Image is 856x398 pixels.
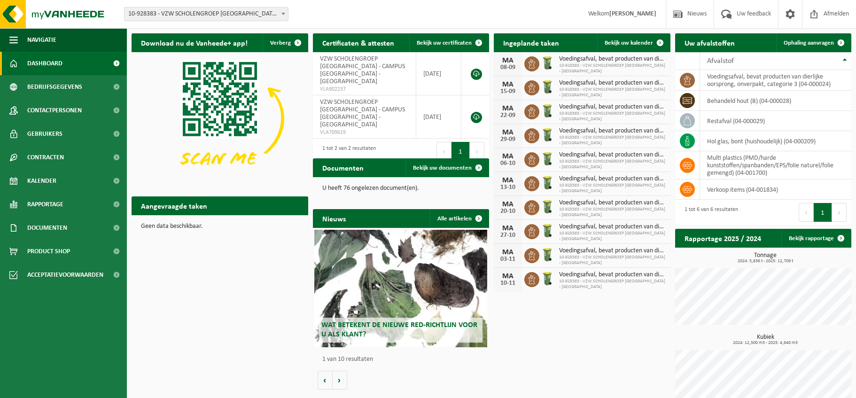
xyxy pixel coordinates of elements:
[314,230,487,347] a: Wat betekent de nieuwe RED-richtlijn voor u als klant?
[539,55,555,71] img: WB-0140-HPE-GN-50
[700,91,852,111] td: behandeld hout (B) (04-000028)
[675,33,744,52] h2: Uw afvalstoffen
[609,10,656,17] strong: [PERSON_NAME]
[498,177,517,184] div: MA
[832,203,847,222] button: Next
[539,199,555,215] img: WB-0140-HPE-GN-50
[320,55,405,85] span: VZW SCHOLENGROEP [GEOGRAPHIC_DATA] - CAMPUS [GEOGRAPHIC_DATA] - [GEOGRAPHIC_DATA]
[559,271,666,279] span: Voedingsafval, bevat producten van dierlijke oorsprong, onverpakt, categorie 3
[27,146,64,169] span: Contracten
[680,259,852,264] span: 2024: 5,836 t - 2025: 12,709 t
[498,201,517,208] div: MA
[498,105,517,112] div: MA
[539,223,555,239] img: WB-0140-HPE-GN-50
[27,52,62,75] span: Dashboard
[559,111,666,122] span: 10-928383 - VZW SCHOLENGROEP [GEOGRAPHIC_DATA] - [GEOGRAPHIC_DATA]
[451,142,470,161] button: 1
[436,142,451,161] button: Previous
[318,141,376,162] div: 1 tot 2 van 2 resultaten
[132,52,308,185] img: Download de VHEPlus App
[430,209,488,228] a: Alle artikelen
[539,79,555,95] img: WB-0140-HPE-GN-50
[559,63,666,74] span: 10-928383 - VZW SCHOLENGROEP [GEOGRAPHIC_DATA] - [GEOGRAPHIC_DATA]
[27,75,82,99] span: Bedrijfsgegevens
[313,33,404,52] h2: Certificaten & attesten
[814,203,832,222] button: 1
[125,8,288,21] span: 10-928383 - VZW SCHOLENGROEP SINT-MICHIEL - CAMPUS BARNUM - ROESELARE
[539,175,555,191] img: WB-0140-HPE-GN-50
[559,199,666,207] span: Voedingsafval, bevat producten van dierlijke oorsprong, onverpakt, categorie 3
[318,371,333,390] button: Vorige
[498,160,517,167] div: 06-10
[320,129,409,136] span: VLA709619
[700,151,852,179] td: multi plastics (PMD/harde kunststoffen/spanbanden/EPS/folie naturel/folie gemengd) (04-001700)
[313,158,373,177] h2: Documenten
[700,179,852,200] td: verkoop items (04-001834)
[132,33,257,52] h2: Download nu de Vanheede+ app!
[27,122,62,146] span: Gebruikers
[559,127,666,135] span: Voedingsafval, bevat producten van dierlijke oorsprong, onverpakt, categorie 3
[559,135,666,146] span: 10-928383 - VZW SCHOLENGROEP [GEOGRAPHIC_DATA] - [GEOGRAPHIC_DATA]
[781,229,850,248] a: Bekijk rapportage
[27,28,56,52] span: Navigatie
[333,371,347,390] button: Volgende
[559,231,666,242] span: 10-928383 - VZW SCHOLENGROEP [GEOGRAPHIC_DATA] - [GEOGRAPHIC_DATA]
[321,321,477,338] span: Wat betekent de nieuwe RED-richtlijn voor u als klant?
[597,33,669,52] a: Bekijk uw kalender
[498,249,517,256] div: MA
[141,223,299,230] p: Geen data beschikbaar.
[27,193,63,216] span: Rapportage
[559,151,666,159] span: Voedingsafval, bevat producten van dierlijke oorsprong, onverpakt, categorie 3
[498,153,517,160] div: MA
[498,112,517,119] div: 22-09
[680,334,852,345] h3: Kubiek
[132,196,217,215] h2: Aangevraagde taken
[498,273,517,280] div: MA
[559,223,666,231] span: Voedingsafval, bevat producten van dierlijke oorsprong, onverpakt, categorie 3
[776,33,850,52] a: Ophaling aanvragen
[559,247,666,255] span: Voedingsafval, bevat producten van dierlijke oorsprong, onverpakt, categorie 3
[498,64,517,71] div: 08-09
[498,81,517,88] div: MA
[498,184,517,191] div: 13-10
[27,99,82,122] span: Contactpersonen
[539,247,555,263] img: WB-0140-HPE-GN-50
[320,86,409,93] span: VLA902237
[539,271,555,287] img: WB-0140-HPE-GN-50
[680,341,852,345] span: 2024: 12,500 m3 - 2025: 4,640 m3
[498,88,517,95] div: 15-09
[494,33,568,52] h2: Ingeplande taken
[263,33,307,52] button: Verberg
[498,129,517,136] div: MA
[605,40,653,46] span: Bekijk uw kalender
[417,40,472,46] span: Bekijk uw certificaten
[313,209,355,227] h2: Nieuws
[27,216,67,240] span: Documenten
[320,99,405,128] span: VZW SCHOLENGROEP [GEOGRAPHIC_DATA] - CAMPUS [GEOGRAPHIC_DATA] - [GEOGRAPHIC_DATA]
[27,263,103,287] span: Acceptatievoorwaarden
[498,280,517,287] div: 10-11
[559,175,666,183] span: Voedingsafval, bevat producten van dierlijke oorsprong, onverpakt, categorie 3
[405,158,488,177] a: Bekijk uw documenten
[559,79,666,87] span: Voedingsafval, bevat producten van dierlijke oorsprong, onverpakt, categorie 3
[700,131,852,151] td: hol glas, bont (huishoudelijk) (04-000209)
[498,57,517,64] div: MA
[539,127,555,143] img: WB-0140-HPE-GN-50
[498,136,517,143] div: 29-09
[498,225,517,232] div: MA
[559,55,666,63] span: Voedingsafval, bevat producten van dierlijke oorsprong, onverpakt, categorie 3
[498,208,517,215] div: 20-10
[799,203,814,222] button: Previous
[707,57,734,65] span: Afvalstof
[700,111,852,131] td: restafval (04-000029)
[27,169,56,193] span: Kalender
[559,159,666,170] span: 10-928383 - VZW SCHOLENGROEP [GEOGRAPHIC_DATA] - [GEOGRAPHIC_DATA]
[539,151,555,167] img: WB-0140-HPE-GN-50
[413,165,472,171] span: Bekijk uw documenten
[784,40,834,46] span: Ophaling aanvragen
[559,103,666,111] span: Voedingsafval, bevat producten van dierlijke oorsprong, onverpakt, categorie 3
[27,240,70,263] span: Product Shop
[270,40,291,46] span: Verberg
[680,202,738,223] div: 1 tot 6 van 6 resultaten
[416,95,461,139] td: [DATE]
